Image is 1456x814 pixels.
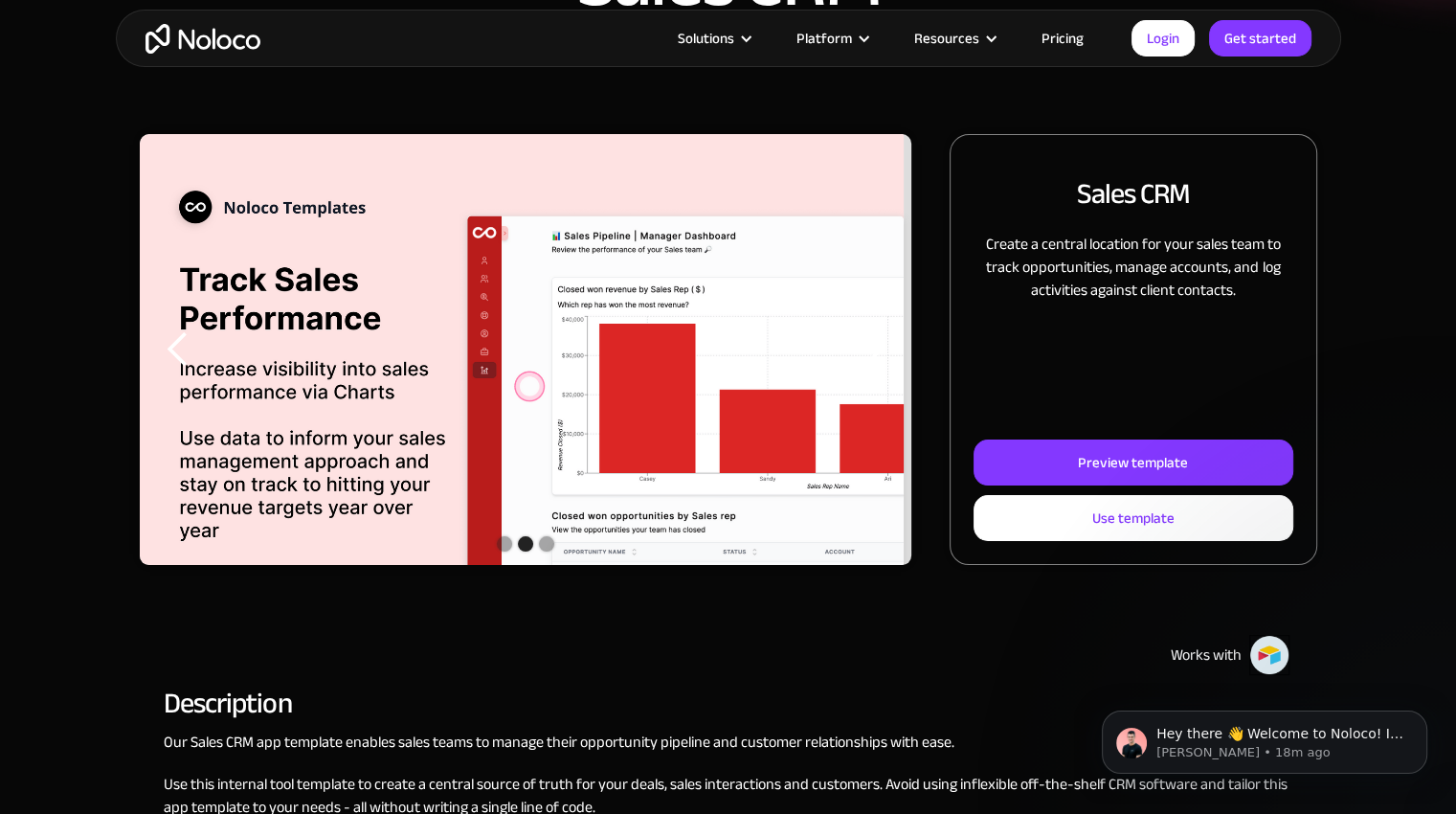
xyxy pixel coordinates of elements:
img: Airtable [1249,635,1289,675]
a: Preview template [974,440,1292,486]
div: Solutions [678,26,734,51]
h2: Sales CRM [1077,173,1190,214]
div: Works with [1171,644,1242,667]
a: Login [1131,20,1195,57]
div: Resources [914,26,979,51]
div: carousel [140,134,912,565]
iframe: Intercom notifications message [1073,670,1456,804]
div: next slide [835,134,911,565]
div: Preview template [1078,450,1188,475]
div: Resources [890,26,1018,51]
a: Pricing [1018,26,1108,51]
div: Solutions [654,26,773,51]
div: Platform [773,26,890,51]
div: Show slide 2 of 3 [518,536,533,552]
a: home [146,24,260,54]
p: Create a central location for your sales team to track opportunities, manage accounts, and log ac... [974,233,1292,302]
div: Show slide 3 of 3 [539,536,554,552]
div: previous slide [140,134,216,565]
h2: Description [164,694,1293,712]
div: 2 of 3 [139,134,911,565]
a: Get started [1209,20,1311,57]
a: Use template [974,495,1292,541]
div: Platform [796,26,852,51]
div: Show slide 1 of 3 [497,536,512,552]
p: Our Sales CRM app template enables sales teams to manage their opportunity pipeline and customer ... [164,731,1293,754]
div: Use template [1092,506,1175,531]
